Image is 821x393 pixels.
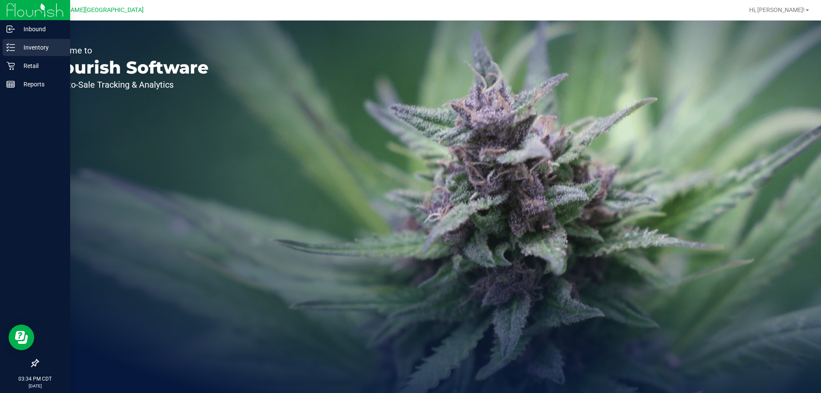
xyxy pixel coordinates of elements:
[4,375,66,383] p: 03:34 PM CDT
[15,24,66,34] p: Inbound
[9,325,34,350] iframe: Resource center
[6,25,15,33] inline-svg: Inbound
[749,6,805,13] span: Hi, [PERSON_NAME]!
[46,46,209,55] p: Welcome to
[15,79,66,89] p: Reports
[15,61,66,71] p: Retail
[6,80,15,89] inline-svg: Reports
[31,6,144,14] span: Ft [PERSON_NAME][GEOGRAPHIC_DATA]
[15,42,66,53] p: Inventory
[6,43,15,52] inline-svg: Inventory
[46,59,209,76] p: Flourish Software
[4,383,66,389] p: [DATE]
[6,62,15,70] inline-svg: Retail
[46,80,209,89] p: Seed-to-Sale Tracking & Analytics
